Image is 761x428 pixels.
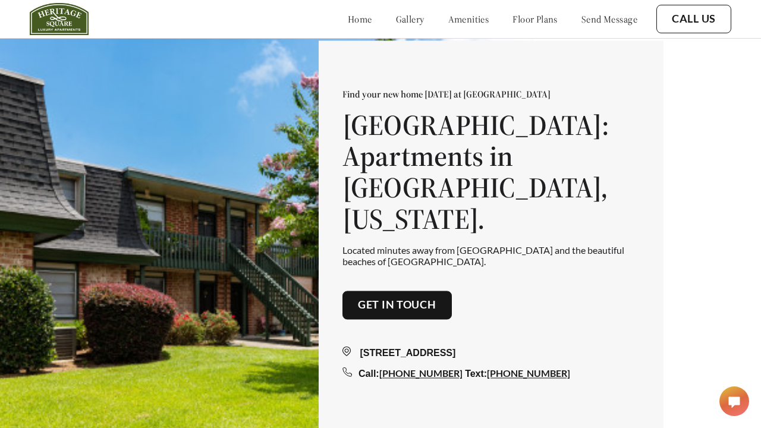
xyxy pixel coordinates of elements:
[512,13,558,25] a: floor plans
[342,346,640,360] div: [STREET_ADDRESS]
[672,12,716,26] a: Call Us
[396,13,424,25] a: gallery
[342,109,640,235] h1: [GEOGRAPHIC_DATA]: Apartments in [GEOGRAPHIC_DATA], [US_STATE].
[465,369,487,379] span: Text:
[342,291,452,320] button: Get in touch
[379,367,463,379] a: [PHONE_NUMBER]
[342,88,640,100] p: Find your new home [DATE] at [GEOGRAPHIC_DATA]
[30,3,89,35] img: heritage_square_logo.jpg
[487,367,570,379] a: [PHONE_NUMBER]
[448,13,489,25] a: amenities
[656,5,731,33] button: Call Us
[359,369,379,379] span: Call:
[342,244,640,267] p: Located minutes away from [GEOGRAPHIC_DATA] and the beautiful beaches of [GEOGRAPHIC_DATA].
[358,299,436,312] a: Get in touch
[348,13,372,25] a: home
[581,13,637,25] a: send message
